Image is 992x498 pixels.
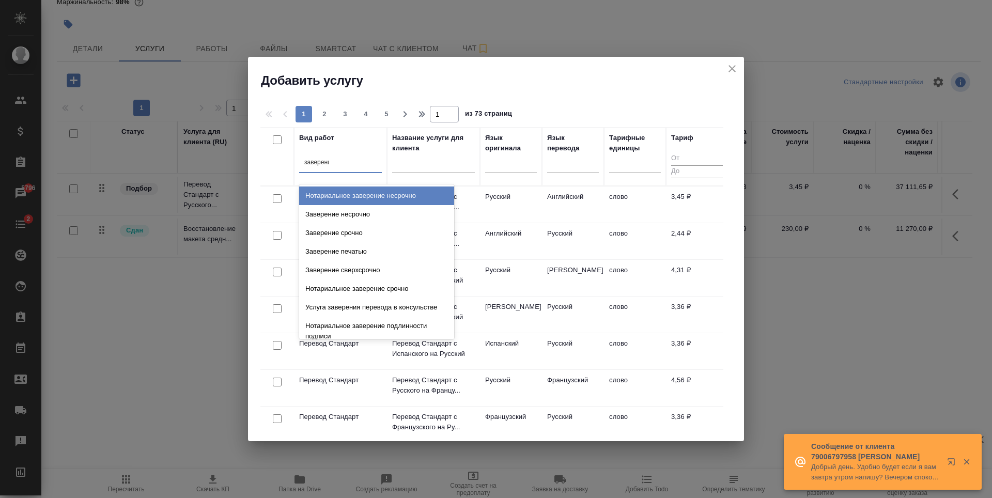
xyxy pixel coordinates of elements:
td: Испанский [480,333,542,369]
td: Русский [542,297,604,333]
td: слово [604,223,666,259]
td: 3,45 ₽ [666,186,728,223]
td: Русский [480,260,542,296]
td: 4,56 ₽ [666,370,728,406]
td: 4,31 ₽ [666,260,728,296]
td: слово [604,370,666,406]
p: Перевод Стандарт [299,375,382,385]
span: 5 [378,109,395,119]
td: Русский [542,333,604,369]
td: 3,36 ₽ [666,297,728,333]
div: Нотариальное заверение несрочно [299,186,454,205]
div: Нотариальное заверение срочно [299,279,454,298]
td: Английский [542,186,604,223]
input: От [671,152,723,165]
td: Русский [480,186,542,223]
p: Перевод Стандарт с Испанского на Русский [392,338,475,359]
div: Заверение сверхсрочно [299,261,454,279]
td: Французский [480,407,542,443]
div: Заверение несрочно [299,205,454,224]
p: Перевод Стандарт с Русского на Францу... [392,375,475,396]
input: До [671,165,723,178]
td: 3,36 ₽ [666,407,728,443]
p: Добрый день. Удобно будет если я вам завтра утром напишу? Вечером спокойно дома просмотрю. [811,462,940,483]
span: 4 [358,109,374,119]
td: Русский [480,370,542,406]
div: Нотариальное заверение подлинности подписи [299,317,454,346]
div: Язык оригинала [485,133,537,153]
button: Закрыть [956,457,977,466]
div: Название услуги для клиента [392,133,475,153]
div: Заверение печатью [299,242,454,261]
button: 3 [337,106,353,122]
td: [PERSON_NAME] [480,297,542,333]
td: [PERSON_NAME] [542,260,604,296]
td: слово [604,186,666,223]
button: close [724,61,740,76]
button: 4 [358,106,374,122]
div: Тарифные единицы [609,133,661,153]
button: 5 [378,106,395,122]
span: 2 [316,109,333,119]
td: слово [604,407,666,443]
div: Услуга заверения перевода в консульстве [299,298,454,317]
td: 2,44 ₽ [666,223,728,259]
p: Перевод Стандарт [299,412,382,422]
h2: Добавить услугу [261,72,744,89]
p: Перевод Стандарт с Французского на Ру... [392,412,475,432]
td: Английский [480,223,542,259]
p: Перевод Стандарт [299,338,382,349]
div: Тариф [671,133,693,143]
td: Русский [542,407,604,443]
td: 3,36 ₽ [666,333,728,369]
div: Язык перевода [547,133,599,153]
span: из 73 страниц [465,107,512,122]
p: Сообщение от клиента 79006797958 [PERSON_NAME] [811,441,940,462]
td: слово [604,333,666,369]
div: Вид работ [299,133,334,143]
span: 3 [337,109,353,119]
td: Французский [542,370,604,406]
button: 2 [316,106,333,122]
div: Заверение срочно [299,224,454,242]
td: слово [604,297,666,333]
td: слово [604,260,666,296]
button: Открыть в новой вкладке [941,452,966,476]
td: Русский [542,223,604,259]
